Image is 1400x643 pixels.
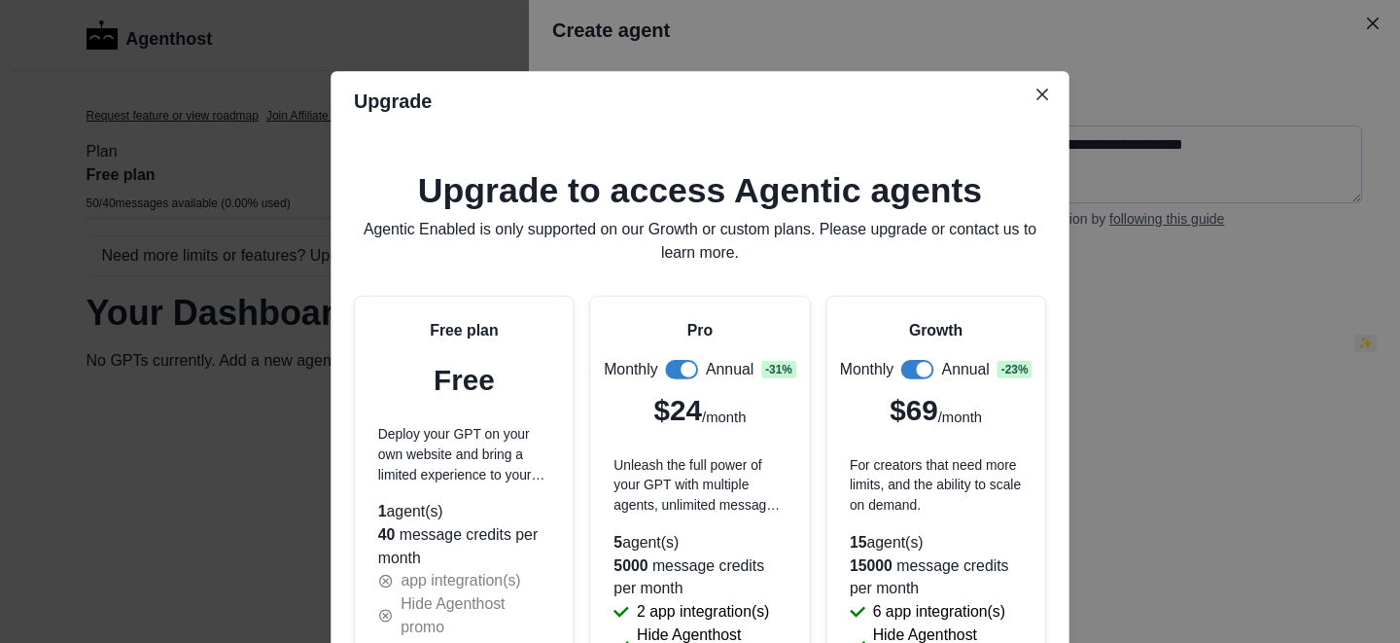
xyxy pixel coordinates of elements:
p: message credits per month [378,523,550,569]
p: Deploy your GPT on your own website and bring a limited experience to your users [378,424,550,484]
span: 5 [613,534,622,551]
span: 5000 [613,557,647,574]
p: agent(s) [378,501,550,524]
p: Monthly [840,358,893,381]
p: Pro [687,320,713,343]
p: Annual [942,358,990,381]
p: Agentic Enabled is only supported on our Growth or custom plans. Please upgrade or contact us to ... [354,219,1046,265]
p: app integration(s) [401,570,520,593]
p: agent(s) [850,531,1022,554]
p: 2 app integration(s) [637,600,769,624]
p: /month [702,408,746,429]
p: $24 [654,389,703,432]
p: Free plan [430,320,498,343]
p: Hide Agenthost promo [401,592,550,638]
span: - 23 % [997,361,1032,378]
p: Unleash the full power of your GPT with multiple agents, unlimited messages per user, and subscri... [613,455,786,516]
button: Close [1027,79,1058,110]
p: For creators that need more limits, and the ability to scale on demand. [850,455,1022,516]
span: 15000 [850,557,892,574]
p: $69 [890,389,938,432]
span: - 31 % [761,361,796,378]
p: /month [938,408,982,429]
span: 40 [378,526,396,543]
p: Annual [706,358,753,381]
p: 6 app integration(s) [873,600,1005,624]
h2: Upgrade to access Agentic agents [354,169,1046,211]
p: Monthly [604,358,657,381]
p: Growth [909,320,962,343]
p: message credits per month [850,554,1022,600]
span: 1 [378,504,387,520]
p: message credits per month [613,554,786,600]
header: Upgrade [331,71,1068,130]
p: agent(s) [613,531,786,554]
span: 15 [850,534,867,551]
p: Free [434,358,495,401]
